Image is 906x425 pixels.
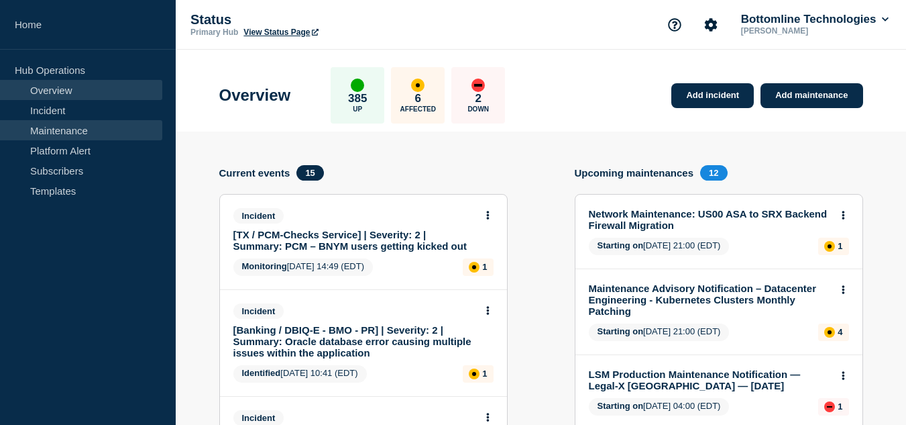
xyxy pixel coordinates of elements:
span: Starting on [598,326,644,336]
h4: Current events [219,167,290,179]
p: [PERSON_NAME] [738,26,878,36]
a: Network Maintenance: US00 ASA to SRX Backend Firewall Migration [589,208,831,231]
p: 1 [482,369,487,379]
span: Incident [233,208,284,224]
p: 1 [838,402,842,412]
p: 385 [348,92,367,105]
span: Identified [242,368,281,378]
span: [DATE] 04:00 (EDT) [589,398,730,416]
p: 6 [415,92,421,105]
p: Up [353,105,362,113]
div: down [824,402,835,412]
span: [DATE] 21:00 (EDT) [589,324,730,341]
span: [DATE] 10:41 (EDT) [233,365,367,383]
span: 12 [700,165,727,181]
div: down [471,79,485,92]
div: affected [824,241,835,252]
h4: Upcoming maintenances [575,167,694,179]
span: [DATE] 14:49 (EDT) [233,258,374,276]
p: Down [467,105,489,113]
button: Bottomline Technologies [738,13,891,26]
a: [Banking / DBIQ-E - BMO - PR] | Severity: 2 | Summary: Oracle database error causing multiple iss... [233,324,475,359]
a: LSM Production Maintenance Notification — Legal-X [GEOGRAPHIC_DATA] — [DATE] [589,369,831,391]
span: [DATE] 21:00 (EDT) [589,238,730,255]
div: affected [411,79,424,92]
p: Status [190,12,459,28]
span: Incident [233,303,284,319]
span: Monitoring [242,261,287,271]
div: up [351,79,364,92]
a: [TX / PCM-Checks Service] | Severity: 2 | Summary: PCM – BNYM users getting kicked out [233,229,475,252]
a: Add incident [671,83,754,108]
p: Affected [400,105,436,113]
button: Support [661,11,689,39]
a: View Status Page [243,28,318,37]
div: affected [824,327,835,338]
button: Account settings [697,11,725,39]
p: Primary Hub [190,28,238,37]
div: affected [469,262,479,273]
div: affected [469,369,479,379]
a: Maintenance Advisory Notification – Datacenter Engineering - Kubernetes Clusters Monthly Patching [589,283,831,317]
p: 1 [482,262,487,272]
p: 4 [838,327,842,337]
h1: Overview [219,86,291,105]
span: Starting on [598,401,644,411]
p: 2 [475,92,482,105]
span: 15 [296,165,323,181]
p: 1 [838,241,842,251]
span: Starting on [598,240,644,250]
a: Add maintenance [760,83,862,108]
